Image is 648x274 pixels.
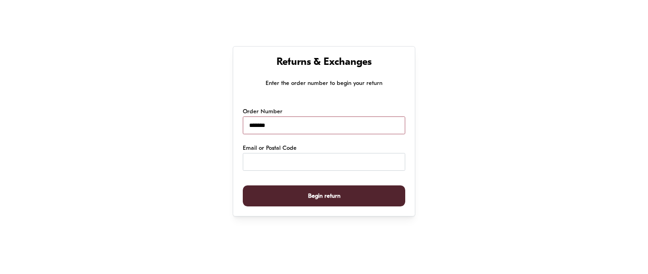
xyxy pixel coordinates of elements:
[243,79,405,88] p: Enter the order number to begin your return
[243,56,405,69] h1: Returns & Exchanges
[243,144,297,153] label: Email or Postal Code
[243,185,405,207] button: Begin return
[308,186,340,206] span: Begin return
[243,107,282,116] label: Order Number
